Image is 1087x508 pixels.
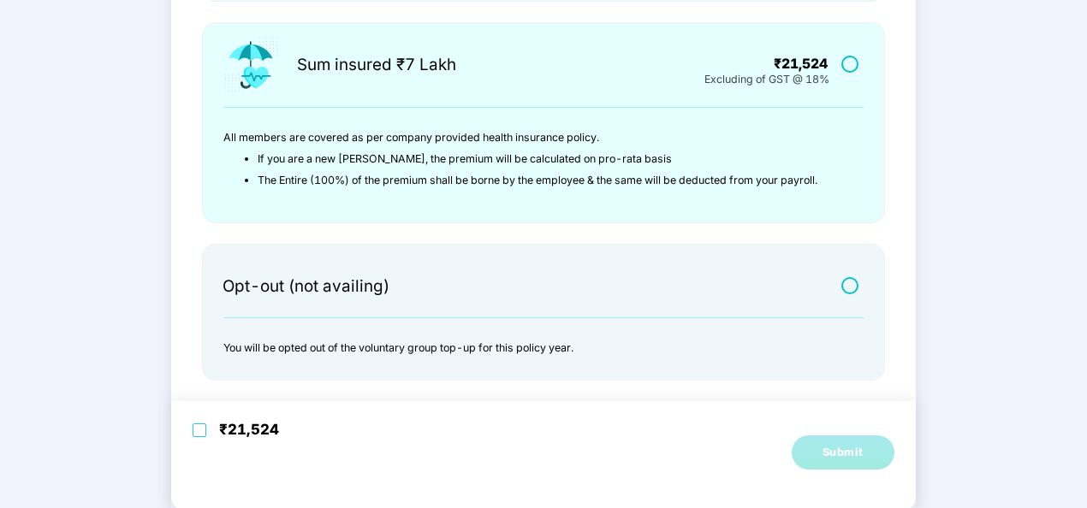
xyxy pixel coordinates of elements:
div: Sum insured ₹7 Lakh [297,57,456,76]
button: Submit [792,435,894,470]
p: All members are covered as per company provided health insurance policy. [223,127,842,149]
p: You will be opted out of the voluntary group top-up for this policy year. [223,338,842,359]
li: If you are a new [PERSON_NAME], the premium will be calculated on pro-rata basis [258,149,842,170]
li: The Entire (100%) of the premium shall be borne by the employee & the same will be deducted from ... [258,170,842,192]
div: Submit [823,444,864,461]
div: ₹21,524 [219,421,279,438]
div: Opt-out (not availing) [223,279,389,298]
div: ₹21,524 [686,57,828,74]
img: icon [223,36,280,94]
div: Excluding of GST @ 18% [704,69,829,83]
